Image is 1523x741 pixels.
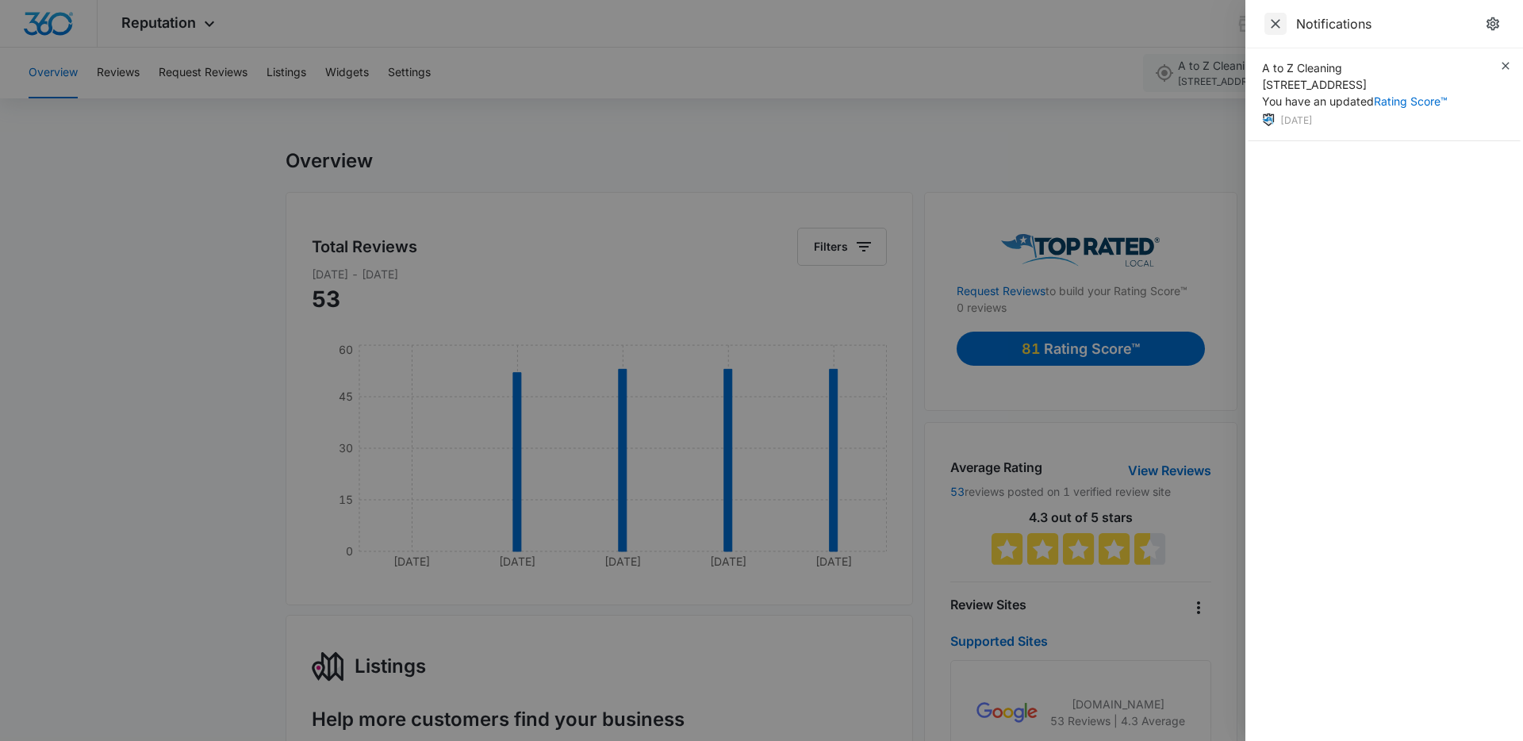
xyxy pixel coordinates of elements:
button: Close [1264,13,1287,35]
a: Notification Settings [1482,13,1504,35]
div: [DATE] [1262,113,1448,129]
a: Rating Score™ [1374,94,1448,108]
span: A to Z Cleaning [STREET_ADDRESS] You have an updated [1262,61,1448,108]
div: Notifications [1296,15,1482,33]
